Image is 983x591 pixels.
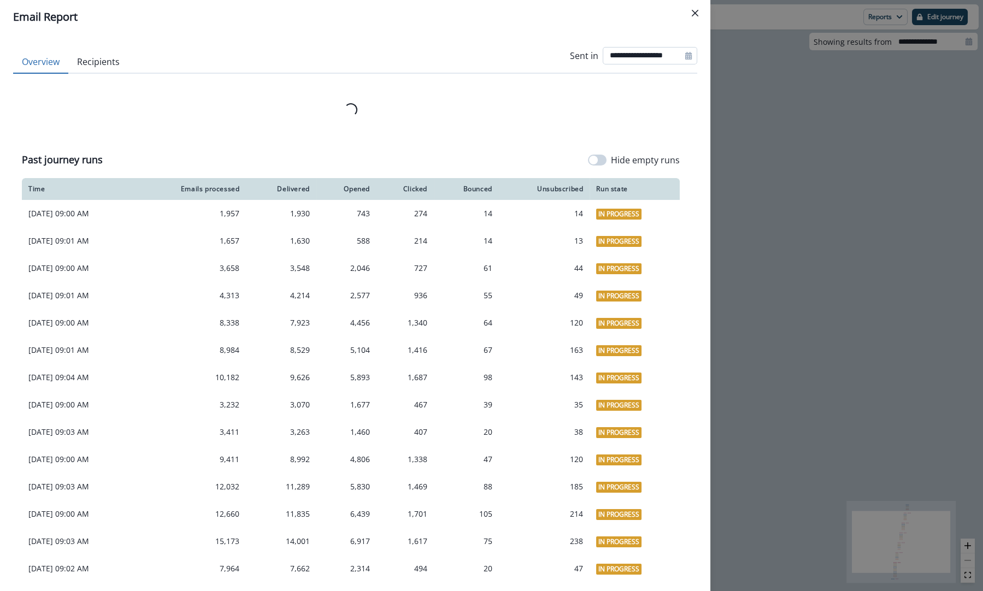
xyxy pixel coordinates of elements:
[383,481,427,492] div: 1,469
[383,563,427,574] div: 494
[323,208,370,219] div: 743
[596,209,641,220] span: In Progress
[142,372,240,383] div: 10,182
[252,481,309,492] div: 11,289
[252,185,309,193] div: Delivered
[383,372,427,383] div: 1,687
[505,481,584,492] div: 185
[323,427,370,438] div: 1,460
[383,317,427,328] div: 1,340
[440,372,492,383] div: 98
[611,153,680,167] p: Hide empty runs
[252,345,309,356] div: 8,529
[323,185,370,193] div: Opened
[68,51,128,74] button: Recipients
[142,208,240,219] div: 1,957
[28,317,129,328] p: [DATE] 09:00 AM
[440,427,492,438] div: 20
[28,235,129,246] p: [DATE] 09:01 AM
[28,536,129,547] p: [DATE] 09:03 AM
[383,427,427,438] div: 407
[252,399,309,410] div: 3,070
[323,263,370,274] div: 2,046
[252,208,309,219] div: 1,930
[440,290,492,301] div: 55
[596,236,641,247] span: In Progress
[252,235,309,246] div: 1,630
[505,372,584,383] div: 143
[596,454,641,465] span: In Progress
[323,345,370,356] div: 5,104
[383,536,427,547] div: 1,617
[28,208,129,219] p: [DATE] 09:00 AM
[323,454,370,465] div: 4,806
[28,399,129,410] p: [DATE] 09:00 AM
[505,290,584,301] div: 49
[142,399,240,410] div: 3,232
[142,509,240,519] div: 12,660
[13,51,68,74] button: Overview
[440,185,492,193] div: Bounced
[440,454,492,465] div: 47
[323,399,370,410] div: 1,677
[596,373,641,383] span: In Progress
[596,318,641,329] span: In Progress
[383,345,427,356] div: 1,416
[505,208,584,219] div: 14
[505,536,584,547] div: 238
[142,481,240,492] div: 12,032
[142,454,240,465] div: 9,411
[440,235,492,246] div: 14
[570,49,598,62] p: Sent in
[142,427,240,438] div: 3,411
[440,399,492,410] div: 39
[383,509,427,519] div: 1,701
[505,563,584,574] div: 47
[252,509,309,519] div: 11,835
[440,263,492,274] div: 61
[596,564,641,575] span: In Progress
[28,290,129,301] p: [DATE] 09:01 AM
[596,185,673,193] div: Run state
[252,454,309,465] div: 8,992
[383,208,427,219] div: 274
[383,290,427,301] div: 936
[142,345,240,356] div: 8,984
[142,563,240,574] div: 7,964
[28,563,129,574] p: [DATE] 09:02 AM
[323,317,370,328] div: 4,456
[440,536,492,547] div: 75
[323,290,370,301] div: 2,577
[505,235,584,246] div: 13
[142,263,240,274] div: 3,658
[505,399,584,410] div: 35
[252,427,309,438] div: 3,263
[142,290,240,301] div: 4,313
[686,4,704,22] button: Close
[440,509,492,519] div: 105
[323,509,370,519] div: 6,439
[252,290,309,301] div: 4,214
[440,317,492,328] div: 64
[596,536,641,547] span: In Progress
[596,345,641,356] span: In Progress
[505,317,584,328] div: 120
[22,152,103,167] p: Past journey runs
[596,291,641,302] span: In Progress
[13,9,697,25] div: Email Report
[440,563,492,574] div: 20
[383,235,427,246] div: 214
[505,263,584,274] div: 44
[505,345,584,356] div: 163
[28,481,129,492] p: [DATE] 09:03 AM
[142,317,240,328] div: 8,338
[505,454,584,465] div: 120
[252,263,309,274] div: 3,548
[383,399,427,410] div: 467
[323,481,370,492] div: 5,830
[440,481,492,492] div: 88
[28,345,129,356] p: [DATE] 09:01 AM
[383,185,427,193] div: Clicked
[596,400,641,411] span: In Progress
[28,509,129,519] p: [DATE] 09:00 AM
